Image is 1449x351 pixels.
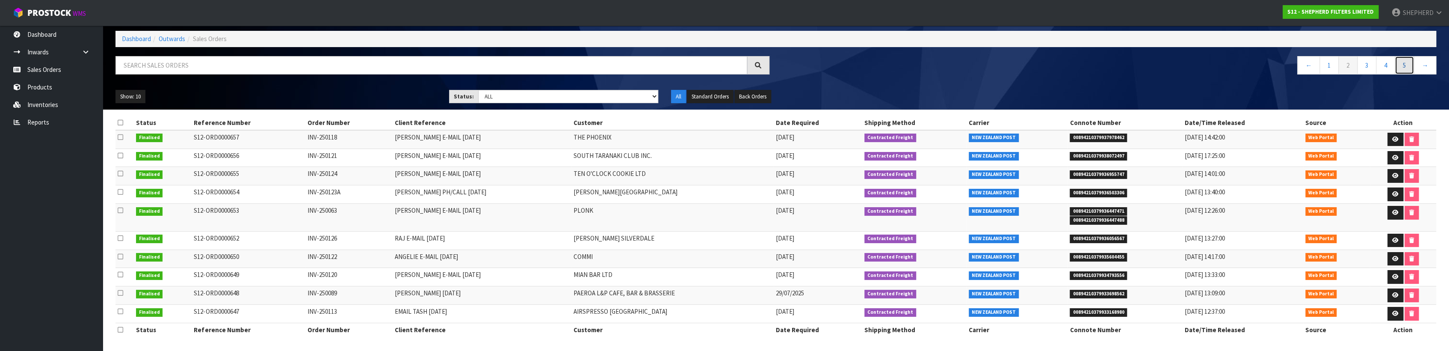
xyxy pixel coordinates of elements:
button: All [671,90,686,104]
th: Reference Number [192,323,305,337]
span: 00894210379936447488 [1070,216,1127,225]
td: COMMI [571,250,774,268]
td: RAJ E-MAIL [DATE] [392,231,571,250]
span: [DATE] [776,234,794,242]
span: Web Portal [1305,253,1337,262]
small: WMS [73,9,86,18]
span: [DATE] [776,307,794,315]
td: S12-ORD0000650 [192,250,305,268]
span: 00894210379935604455 [1070,253,1127,262]
span: Contracted Freight [864,253,916,262]
span: Finalised [136,290,163,298]
td: S12-ORD0000655 [192,167,305,185]
span: Contracted Freight [864,189,916,197]
td: INV-250121 [305,149,393,167]
span: Web Portal [1305,290,1337,298]
span: Contracted Freight [864,235,916,243]
span: Finalised [136,235,163,243]
td: INV-250118 [305,130,393,149]
th: Reference Number [192,116,305,130]
th: Order Number [305,323,393,337]
a: Outwards [159,35,185,43]
td: INV-250126 [305,231,393,250]
span: [DATE] 14:17:00 [1185,253,1225,261]
span: NEW ZEALAND POST [969,308,1019,317]
button: Back Orders [734,90,771,104]
span: NEW ZEALAND POST [969,170,1019,179]
span: [DATE] 13:27:00 [1185,234,1225,242]
th: Shipping Method [862,116,967,130]
span: Web Portal [1305,308,1337,317]
span: [DATE] 12:37:00 [1185,307,1225,315]
td: MIAN BAR LTD [571,268,774,286]
span: 00894210379933698562 [1070,290,1127,298]
a: Dashboard [122,35,151,43]
th: Source [1303,116,1370,130]
a: 1 [1319,56,1339,74]
th: Shipping Method [862,323,967,337]
th: Carrier [967,323,1068,337]
span: NEW ZEALAND POST [969,290,1019,298]
span: Web Portal [1305,189,1337,197]
a: 4 [1376,56,1395,74]
strong: S12 - SHEPHERD FILTERS LIMITED [1287,8,1374,15]
th: Connote Number [1068,323,1182,337]
span: 00894210379936447471 [1070,207,1127,216]
img: cube-alt.png [13,7,24,18]
a: → [1414,56,1436,74]
span: 00894210379937978462 [1070,134,1127,142]
th: Status [134,323,192,337]
span: Web Portal [1305,134,1337,142]
span: [DATE] [776,253,794,261]
span: NEW ZEALAND POST [969,271,1019,280]
th: Order Number [305,116,393,130]
span: Contracted Freight [864,290,916,298]
td: [PERSON_NAME] E-MAIL [DATE] [392,204,571,231]
td: INV-250120 [305,268,393,286]
span: Contracted Freight [864,271,916,280]
th: Date/Time Released [1183,116,1303,130]
td: S12-ORD0000656 [192,149,305,167]
span: 00894210379936056567 [1070,235,1127,243]
span: Finalised [136,170,163,179]
td: S12-ORD0000648 [192,286,305,305]
th: Customer [571,116,774,130]
span: [DATE] [776,152,794,160]
th: Date Required [774,323,862,337]
td: EMAIL TASH [DATE] [392,305,571,323]
td: S12-ORD0000652 [192,231,305,250]
th: Carrier [967,116,1068,130]
span: Contracted Freight [864,134,916,142]
td: S12-ORD0000657 [192,130,305,149]
td: [PERSON_NAME] E-MAIL [DATE] [392,167,571,185]
span: Finalised [136,207,163,216]
span: [DATE] [776,271,794,279]
td: PLONK [571,204,774,231]
th: Status [134,116,192,130]
strong: Status: [454,93,474,100]
th: Customer [571,323,774,337]
span: Contracted Freight [864,308,916,317]
button: Show: 10 [115,90,145,104]
span: Web Portal [1305,207,1337,216]
span: Sales Orders [193,35,227,43]
span: [DATE] 12:26:00 [1185,206,1225,214]
span: Finalised [136,189,163,197]
th: Date Required [774,116,862,130]
a: 2 [1338,56,1357,74]
span: Finalised [136,134,163,142]
span: ProStock [27,7,71,18]
span: Web Portal [1305,235,1337,243]
span: Finalised [136,271,163,280]
td: [PERSON_NAME][GEOGRAPHIC_DATA] [571,185,774,204]
td: S12-ORD0000653 [192,204,305,231]
span: 29/07/2025 [776,289,804,297]
span: NEW ZEALAND POST [969,235,1019,243]
td: SOUTH TARANAKI CLUB INC. [571,149,774,167]
td: INV-250063 [305,204,393,231]
td: [PERSON_NAME] E-MAIL [DATE] [392,268,571,286]
th: Action [1370,116,1436,130]
span: 00894210379938072497 [1070,152,1127,161]
span: 00894210379936955747 [1070,170,1127,179]
span: 00894210379934793556 [1070,271,1127,280]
